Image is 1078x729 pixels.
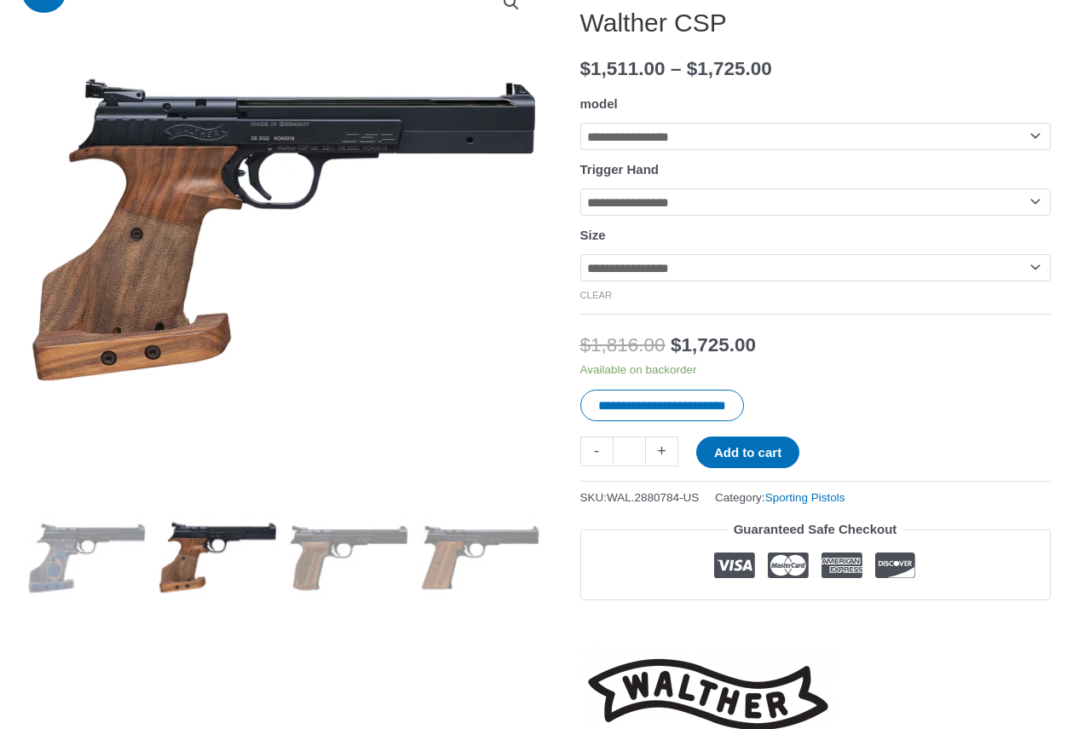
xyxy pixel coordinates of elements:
[687,58,698,79] span: $
[580,487,700,508] span: SKU:
[580,334,666,356] bdi: 1,816.00
[715,487,845,508] span: Category:
[696,437,799,468] button: Add to cart
[727,518,904,541] legend: Guaranteed Safe Checkout
[580,8,1051,38] h1: Walther CSP
[671,58,682,79] span: –
[765,491,845,504] a: Sporting Pistols
[671,334,756,356] bdi: 1,725.00
[580,362,1051,378] p: Available on backorder
[671,334,682,356] span: $
[580,613,1051,634] iframe: Customer reviews powered by Trustpilot
[607,491,699,504] span: WAL.2880784-US
[159,499,277,617] img: Walther CSP - Image 2
[687,58,772,79] bdi: 1,725.00
[580,58,591,79] span: $
[580,437,613,466] a: -
[580,96,618,111] label: model
[421,499,539,617] img: Walther CSP - Image 4
[580,334,591,356] span: $
[290,499,408,617] img: Walther CSP - Image 3
[613,437,646,466] input: Product quantity
[28,499,147,617] img: Walther CSP
[580,228,606,242] label: Size
[646,437,678,466] a: +
[580,58,666,79] bdi: 1,511.00
[580,290,613,300] a: Clear options
[580,162,660,176] label: Trigger Hand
